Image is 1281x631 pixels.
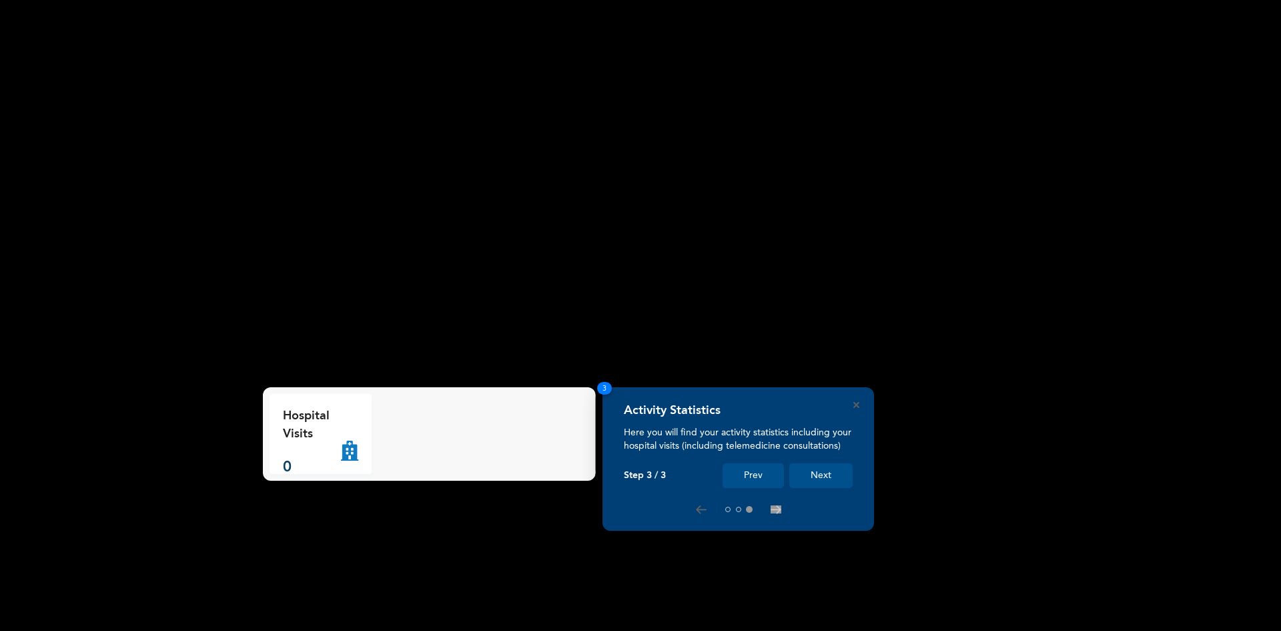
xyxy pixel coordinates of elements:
button: Prev [723,463,784,488]
p: Hospital Visits [283,407,341,443]
button: Next [789,463,853,488]
p: Step 3 / 3 [624,470,666,481]
p: 0 [283,457,341,479]
p: Here you will find your activity statistics including your hospital visits (including telemedicin... [624,426,853,453]
span: 3 [597,382,612,395]
h4: Activity Statistics [624,403,721,418]
button: Close [853,402,859,408]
